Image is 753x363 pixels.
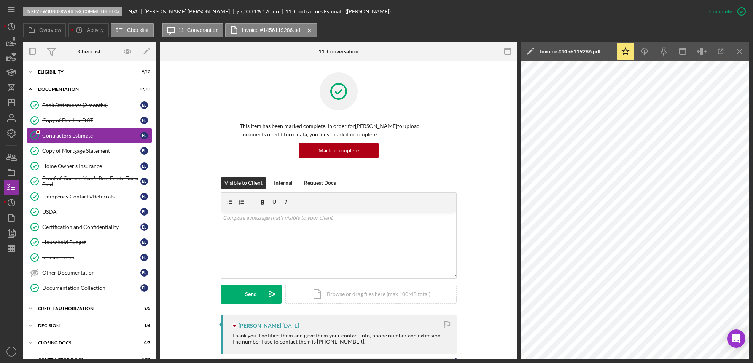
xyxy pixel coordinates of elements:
div: Contractors Estimate [42,133,140,139]
div: CREDIT AUTHORIZATION [38,306,131,311]
a: Other DocumentationEL [27,265,152,280]
div: Invoice #1456119286.pdf [540,48,601,54]
div: Copy of Deed or DOT [42,117,140,123]
div: Release Form [42,254,140,261]
time: 2025-09-27 16:52 [282,323,299,329]
div: Thank you. I notified them and gave them your contact info, phone number and extension. The numbe... [232,333,449,345]
a: Household BudgetEL [27,235,152,250]
button: Visible to Client [221,177,266,189]
div: 1 / 6 [137,323,150,328]
div: E L [140,162,148,170]
div: Home Owner's Insurance [42,163,140,169]
a: Copy of Deed or DOTEL [27,113,152,128]
div: Certification and Confidentiality [42,224,140,230]
div: Copy of Mortgage Statement [42,148,140,154]
div: CLOSING DOCS [38,341,131,345]
div: Send [245,285,257,304]
div: Internal [274,177,293,189]
div: [PERSON_NAME] [239,323,281,329]
a: Release FormEL [27,250,152,265]
label: Invoice #1456119286.pdf [242,27,301,33]
div: Open Intercom Messenger [727,329,745,348]
div: E L [140,254,148,261]
label: Overview [39,27,61,33]
div: E L [140,101,148,109]
div: Household Budget [42,239,140,245]
div: Bank Statements (2 months) [42,102,140,108]
a: Contractors EstimateEL [27,128,152,143]
button: Checklist [111,23,154,37]
div: 3 / 5 [137,306,150,311]
div: Documentation [38,87,131,91]
div: E L [140,208,148,216]
div: E L [140,117,148,124]
div: E L [140,223,148,231]
div: 11. Conversation [318,48,358,54]
button: EJ [4,344,19,359]
div: E L [140,238,148,246]
span: $5,000 [236,8,253,14]
a: Emergency Contacts/ReferralsEL [27,189,152,204]
button: Complete [702,4,749,19]
a: USDAEL [27,204,152,219]
button: Send [221,285,282,304]
button: Activity [68,23,108,37]
a: Proof of Current Year's Real Estate Taxes PaidEL [27,174,152,189]
a: Documentation CollectionEL [27,280,152,296]
div: 0 / 7 [137,341,150,345]
button: Request Docs [300,177,340,189]
div: Mark Incomplete [318,143,359,158]
a: Copy of Mortgage StatementEL [27,143,152,158]
div: E L [140,284,148,292]
div: E L [140,178,148,185]
div: Eligibility [38,70,131,74]
p: This item has been marked complete. In order for [PERSON_NAME] to upload documents or edit form d... [240,122,438,139]
button: Internal [270,177,296,189]
button: Invoice #1456119286.pdf [225,23,317,37]
div: 12 / 13 [137,87,150,91]
div: Documentation Collection [42,285,140,291]
a: Bank Statements (2 months)EL [27,98,152,113]
div: 0 / 25 [137,358,150,362]
div: E L [140,147,148,155]
div: Checklist [78,48,100,54]
div: 120 mo [262,8,279,14]
button: 11. Conversation [162,23,224,37]
div: 11. Contractors Estimate ([PERSON_NAME]) [285,8,391,14]
b: N/A [128,8,138,14]
div: USDA [42,209,140,215]
div: Proof of Current Year's Real Estate Taxes Paid [42,175,140,187]
a: Certification and ConfidentialityEL [27,219,152,235]
div: E L [140,269,148,277]
div: Request Docs [304,177,336,189]
button: Overview [23,23,66,37]
div: 9 / 12 [137,70,150,74]
div: Emergency Contacts/Referrals [42,193,140,200]
div: Other Documentation [42,270,140,276]
label: 11. Conversation [178,27,219,33]
div: Complete [709,4,732,19]
div: [PERSON_NAME] [PERSON_NAME] [144,8,236,14]
div: Decision [38,323,131,328]
label: Activity [87,27,103,33]
label: Checklist [127,27,149,33]
a: Home Owner's InsuranceEL [27,158,152,174]
div: E L [140,132,148,139]
div: In Review (Underwriting, Committee, Etc.) [23,7,122,16]
div: 1 % [254,8,261,14]
div: Visible to Client [224,177,263,189]
div: E L [140,193,148,200]
text: EJ [9,350,13,354]
button: Mark Incomplete [299,143,379,158]
div: Contractor Docs [38,358,131,362]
